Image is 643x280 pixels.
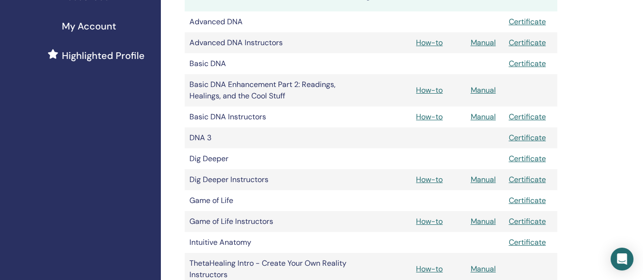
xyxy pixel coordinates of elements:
td: Dig Deeper [185,148,356,169]
a: Manual [471,216,496,226]
span: Highlighted Profile [62,48,145,63]
a: Manual [471,264,496,274]
a: Manual [471,174,496,184]
td: Advanced DNA Instructors [185,32,356,53]
td: DNA 3 [185,127,356,148]
td: Basic DNA Enhancement Part 2: Readings, Healings, and the Cool Stuff [185,74,356,106]
td: Basic DNA [185,53,356,74]
a: Certificate [509,38,546,48]
a: Manual [471,38,496,48]
a: Manual [471,112,496,122]
a: Certificate [509,195,546,205]
a: Certificate [509,237,546,247]
a: Certificate [509,58,546,68]
a: Certificate [509,154,546,164]
span: My Account [62,19,116,33]
a: How-to [416,38,443,48]
a: Certificate [509,216,546,226]
td: Game of Life [185,190,356,211]
td: Intuitive Anatomy [185,232,356,253]
a: How-to [416,264,443,274]
a: Certificate [509,17,546,27]
td: Basic DNA Instructors [185,106,356,127]
div: Open Intercom Messenger [611,248,633,270]
a: Certificate [509,112,546,122]
a: How-to [416,174,443,184]
a: Certificate [509,174,546,184]
a: Certificate [509,133,546,143]
a: How-to [416,112,443,122]
td: Game of Life Instructors [185,211,356,232]
a: Manual [471,85,496,95]
a: How-to [416,216,443,226]
td: Advanced DNA [185,11,356,32]
a: How-to [416,85,443,95]
td: Dig Deeper Instructors [185,169,356,190]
